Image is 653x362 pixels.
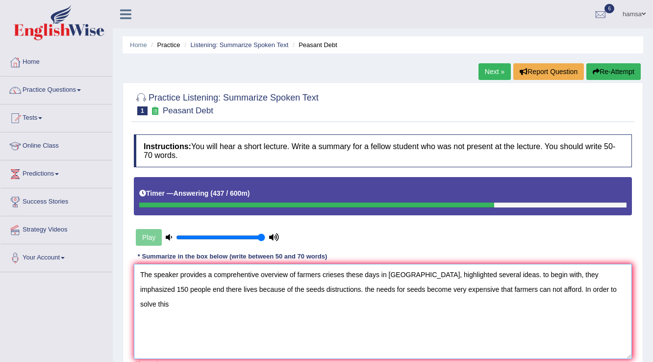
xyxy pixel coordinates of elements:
[134,252,331,261] div: * Summarize in the box below (write between 50 and 70 words)
[478,63,511,80] a: Next »
[163,106,213,115] small: Peasant Debt
[174,189,209,197] b: Answering
[0,49,112,73] a: Home
[290,40,337,50] li: Peasant Debt
[134,134,632,167] h4: You will hear a short lecture. Write a summary for a fellow student who was not present at the le...
[604,4,614,13] span: 6
[139,190,250,197] h5: Timer —
[248,189,250,197] b: )
[0,104,112,129] a: Tests
[144,142,191,151] b: Instructions:
[213,189,248,197] b: 437 / 600m
[130,41,147,49] a: Home
[0,77,112,101] a: Practice Questions
[210,189,213,197] b: (
[0,132,112,157] a: Online Class
[0,216,112,241] a: Strategy Videos
[150,106,160,116] small: Exam occurring question
[586,63,641,80] button: Re-Attempt
[149,40,180,50] li: Practice
[137,106,148,115] span: 1
[190,41,288,49] a: Listening: Summarize Spoken Text
[0,160,112,185] a: Predictions
[0,244,112,269] a: Your Account
[0,188,112,213] a: Success Stories
[134,91,319,115] h2: Practice Listening: Summarize Spoken Text
[513,63,584,80] button: Report Question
